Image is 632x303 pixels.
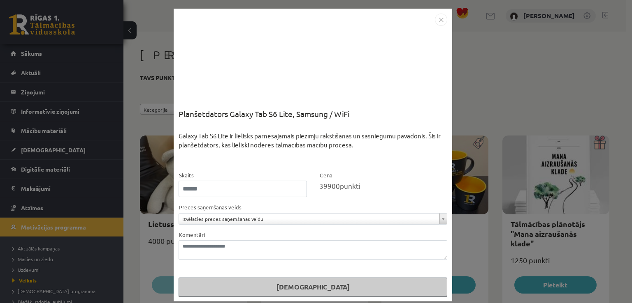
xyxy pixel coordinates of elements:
[182,213,436,224] span: Izvēlaties preces saņemšanas veidu
[319,171,332,179] label: Cena
[179,108,447,131] div: Planšetdators Galaxy Tab S6 Lite, Samsung / WiFi
[319,181,448,191] div: punkti
[435,14,447,26] img: motivation-modal-close-c4c6120e38224f4335eb81b515c8231475e344d61debffcd306e703161bf1fac.png
[179,131,447,170] div: Galaxy Tab S6 Lite ir lielisks pārnēsājamais piezīmju rakstīšanas un sasniegumu pavadonis. Šis ir...
[179,278,447,296] button: [DEMOGRAPHIC_DATA]
[179,171,194,179] label: Skaits
[179,231,205,239] label: Komentāri
[435,15,447,23] a: Close
[179,203,242,211] label: Preces saņemšanas veids
[319,181,340,190] span: 39900
[179,213,447,224] a: Izvēlaties preces saņemšanas veidu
